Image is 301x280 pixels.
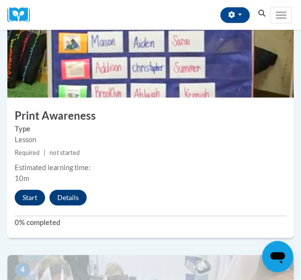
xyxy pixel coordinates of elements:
[262,241,293,272] iframe: Button to launch messaging window
[15,262,30,277] span: 4
[15,174,29,182] span: 10m
[7,108,294,124] h3: Print Awareness
[49,149,79,156] span: not started
[44,149,46,156] span: |
[255,8,269,20] button: Search
[49,190,87,205] button: Details
[7,7,37,23] a: Cox Campus
[7,7,37,23] img: Logo brand
[15,162,286,173] div: Estimated learning time:
[15,217,286,228] label: 0% completed
[15,149,40,156] span: Required
[15,124,286,134] label: Type
[220,7,250,23] button: Account Settings
[15,134,286,145] div: Lesson
[15,190,45,205] button: Start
